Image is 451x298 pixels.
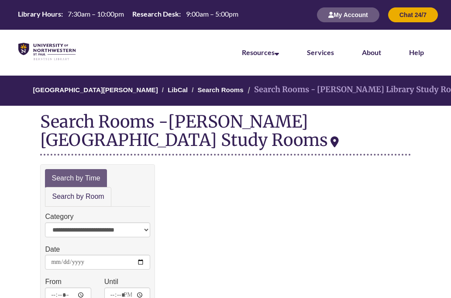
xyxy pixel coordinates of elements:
a: LibCal [168,86,188,94]
a: My Account [317,11,379,18]
label: Until [104,276,118,288]
label: Category [45,211,73,222]
table: Hours Today [14,9,241,20]
a: Hours Today [14,9,241,21]
img: UNWSP Library Logo [18,43,76,61]
button: Chat 24/7 [388,7,438,22]
a: Search by Room [45,187,111,207]
span: 9:00am – 5:00pm [186,10,238,18]
a: Help [409,48,424,56]
th: Library Hours: [14,9,64,19]
label: From [45,276,61,288]
a: Search by Time [45,169,107,188]
nav: Breadcrumb [40,76,410,106]
a: About [362,48,381,56]
a: Search Rooms [198,86,244,94]
div: Search Rooms - [40,112,410,155]
label: Date [45,244,60,255]
button: My Account [317,7,379,22]
span: 7:30am – 10:00pm [68,10,124,18]
div: [PERSON_NAME][GEOGRAPHIC_DATA] Study Rooms [40,111,339,150]
a: Chat 24/7 [388,11,438,18]
a: Resources [242,48,279,56]
a: [GEOGRAPHIC_DATA][PERSON_NAME] [33,86,158,94]
th: Research Desk: [129,9,182,19]
a: Services [307,48,334,56]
